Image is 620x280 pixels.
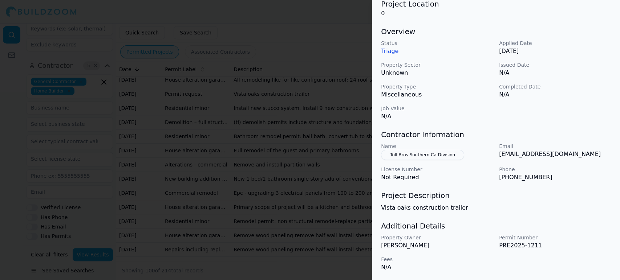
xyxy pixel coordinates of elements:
[499,150,611,158] p: [EMAIL_ADDRESS][DOMAIN_NAME]
[499,47,611,55] p: [DATE]
[381,263,493,272] p: N/A
[499,69,611,77] p: N/A
[499,241,611,250] p: PRE2025-1211
[499,173,611,182] p: [PHONE_NUMBER]
[381,26,611,37] h3: Overview
[499,61,611,69] p: Issued Date
[381,190,611,201] h3: Project Description
[381,47,493,55] p: Triage
[499,166,611,173] p: Phone
[381,234,493,241] p: Property Owner
[381,83,493,90] p: Property Type
[381,166,493,173] p: License Number
[381,112,493,121] p: N/A
[381,256,493,263] p: Fees
[381,105,493,112] p: Job Value
[499,234,611,241] p: Permit Number
[499,40,611,47] p: Applied Date
[381,61,493,69] p: Property Sector
[381,221,611,231] h3: Additional Details
[381,241,493,250] p: [PERSON_NAME]
[381,203,611,212] p: Vista oaks construction trailer
[499,143,611,150] p: Email
[381,69,493,77] p: Unknown
[381,90,493,99] p: Miscellaneous
[381,129,611,140] h3: Contractor Information
[499,83,611,90] p: Completed Date
[381,40,493,47] p: Status
[499,90,611,99] p: N/A
[381,150,464,160] button: Toll Bros Southern Ca Division
[381,173,493,182] p: Not Required
[381,143,493,150] p: Name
